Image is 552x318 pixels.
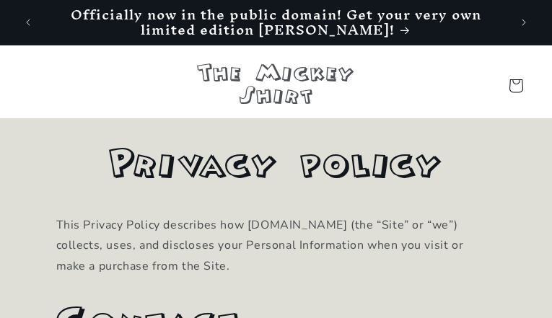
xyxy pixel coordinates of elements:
[12,6,44,38] button: Previous announcement
[149,58,403,114] a: The Mickey Shirt
[56,143,496,190] h1: Privacy policy
[197,63,356,108] span: The Mickey Shirt
[508,6,540,38] button: Next announcement
[56,215,496,277] p: This Privacy Policy describes how [DOMAIN_NAME] (the “Site” or “we”) collects, uses, and disclose...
